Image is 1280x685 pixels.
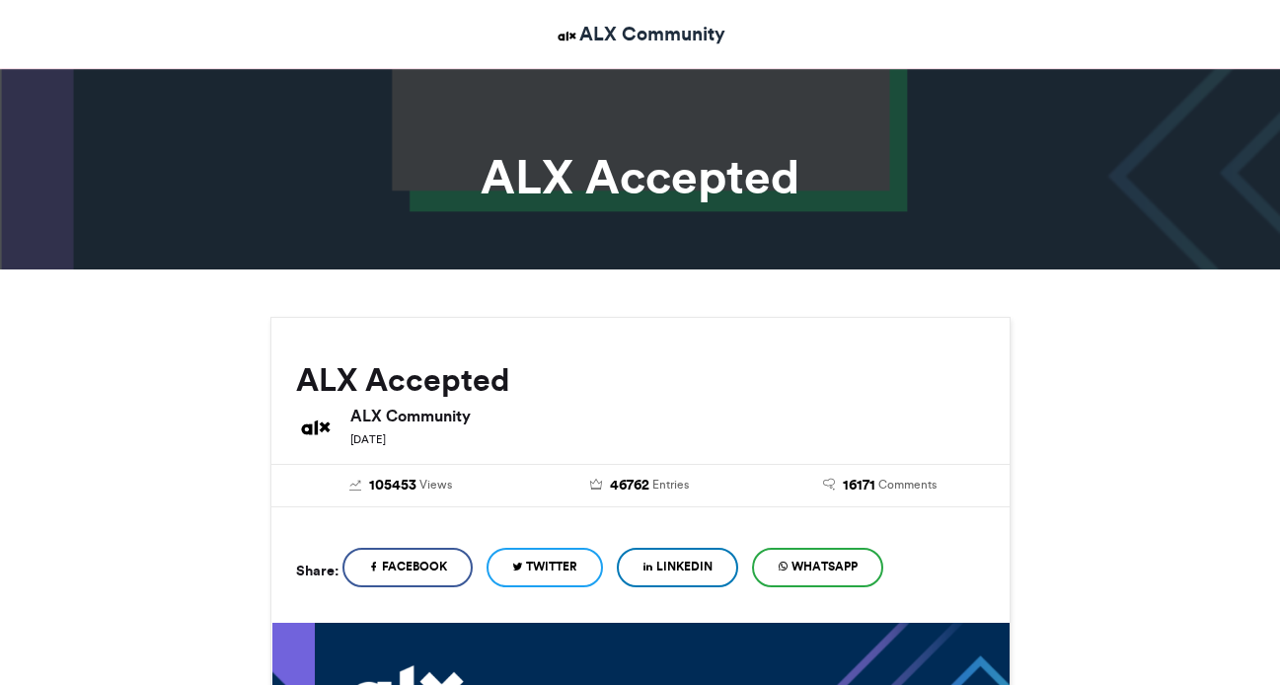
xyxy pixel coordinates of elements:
span: 105453 [369,475,416,496]
a: 16171 Comments [775,475,985,496]
span: Entries [652,476,689,494]
span: Twitter [526,558,577,575]
span: LinkedIn [656,558,713,575]
a: Facebook [342,548,473,587]
h2: ALX Accepted [296,362,985,398]
a: WhatsApp [752,548,883,587]
span: WhatsApp [791,558,858,575]
small: [DATE] [350,432,386,446]
img: ALX Community [296,408,336,447]
a: 105453 Views [296,475,506,496]
a: LinkedIn [617,548,738,587]
span: Comments [878,476,937,494]
h6: ALX Community [350,408,985,423]
h5: Share: [296,558,339,583]
img: ALX Community [555,24,579,48]
span: Facebook [382,558,447,575]
a: ALX Community [555,20,725,48]
span: 16171 [843,475,875,496]
span: 46762 [610,475,649,496]
a: Twitter [487,548,603,587]
span: Views [419,476,452,494]
h1: ALX Accepted [93,153,1188,200]
a: 46762 Entries [535,475,745,496]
